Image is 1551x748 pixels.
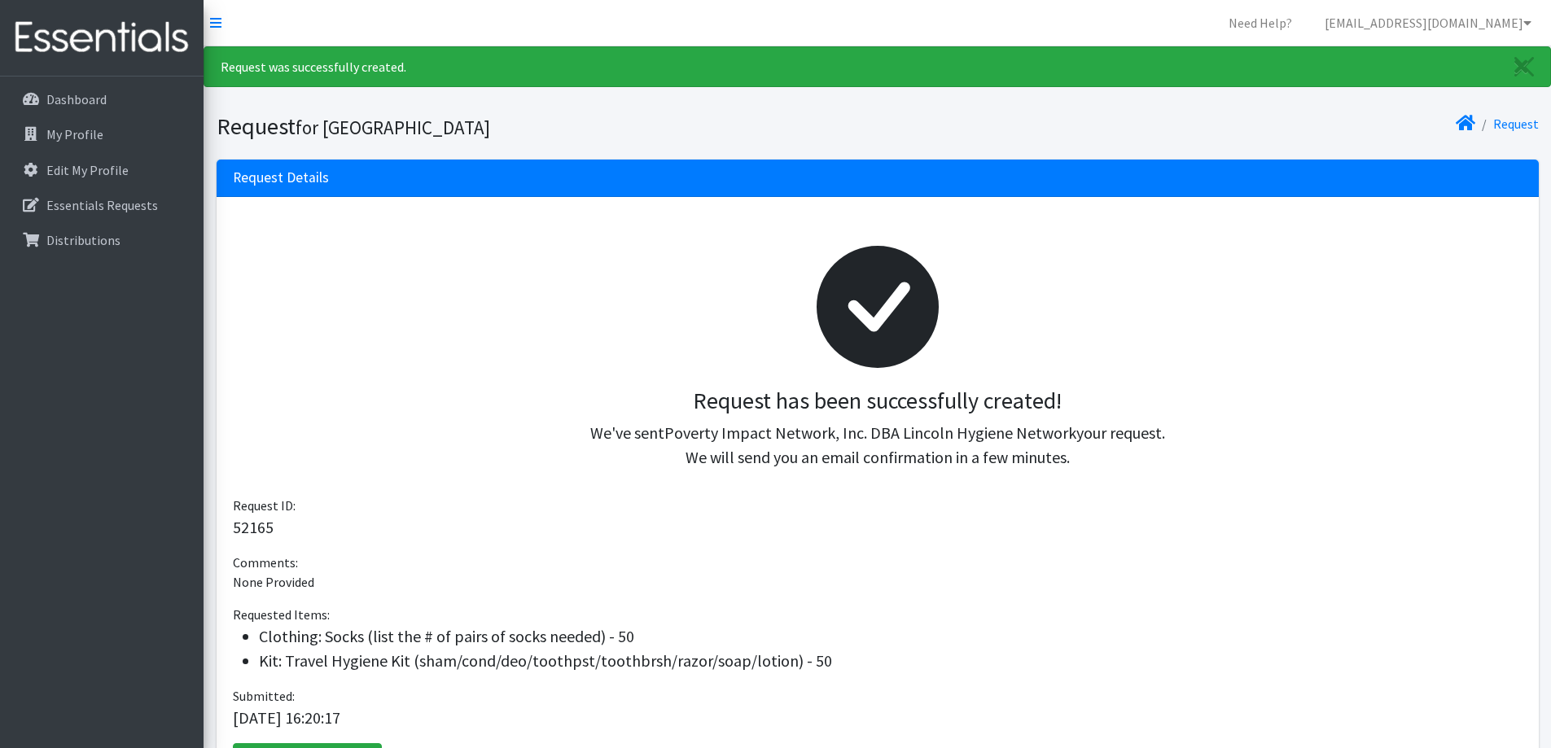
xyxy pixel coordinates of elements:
a: Edit My Profile [7,154,197,186]
span: Submitted: [233,688,295,704]
span: Request ID: [233,497,296,514]
a: [EMAIL_ADDRESS][DOMAIN_NAME] [1312,7,1544,39]
span: Comments: [233,554,298,571]
a: Request [1493,116,1539,132]
li: Kit: Travel Hygiene Kit (sham/cond/deo/toothpst/toothbrsh/razor/soap/lotion) - 50 [259,649,1523,673]
p: We've sent your request. We will send you an email confirmation in a few minutes. [246,421,1509,470]
small: for [GEOGRAPHIC_DATA] [296,116,490,139]
a: Essentials Requests [7,189,197,221]
span: Requested Items: [233,606,330,623]
p: Distributions [46,232,120,248]
h1: Request [217,112,872,141]
p: Edit My Profile [46,162,129,178]
h3: Request Details [233,169,329,186]
img: HumanEssentials [7,11,197,65]
p: Essentials Requests [46,197,158,213]
p: 52165 [233,515,1523,540]
a: Distributions [7,224,197,256]
li: Clothing: Socks (list the # of pairs of socks needed) - 50 [259,624,1523,649]
p: My Profile [46,126,103,142]
a: Dashboard [7,83,197,116]
a: My Profile [7,118,197,151]
div: Request was successfully created. [204,46,1551,87]
span: None Provided [233,574,314,590]
span: Poverty Impact Network, Inc. DBA Lincoln Hygiene Network [664,422,1076,443]
h3: Request has been successfully created! [246,387,1509,415]
p: Dashboard [46,91,107,107]
a: Need Help? [1216,7,1305,39]
p: [DATE] 16:20:17 [233,706,1523,730]
a: Close [1498,47,1550,86]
